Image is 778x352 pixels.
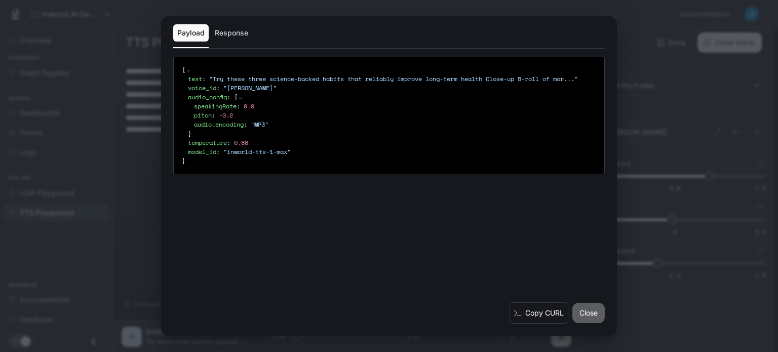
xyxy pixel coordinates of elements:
div: : [194,102,596,111]
button: Response [211,24,252,42]
span: -0.2 [219,111,233,120]
button: Payload [173,24,209,42]
div: : [194,120,596,129]
span: { [234,93,238,101]
span: } [188,129,191,138]
div: : [188,93,596,138]
span: " Try these three science-backed habits that reliably improve long-term health Close-up B-roll of... [209,74,578,83]
button: Close [572,303,605,323]
span: " inworld-tts-1-max " [223,147,291,156]
span: pitch [194,111,212,120]
button: Copy CURL [510,302,568,324]
div: : [194,111,596,120]
span: 0.9 [244,102,254,110]
div: : [188,147,596,157]
span: " [PERSON_NAME] " [223,84,277,92]
span: model_id [188,147,216,156]
span: voice_id [188,84,216,92]
span: text [188,74,202,83]
span: { [182,65,185,74]
div: : [188,138,596,147]
span: " MP3 " [251,120,268,129]
span: speakingRate [194,102,237,110]
div: : [188,74,596,84]
span: audio_encoding [194,120,244,129]
span: } [182,157,185,165]
span: 0.88 [234,138,248,147]
span: temperature [188,138,227,147]
div: : [188,84,596,93]
span: audio_config [188,93,227,101]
